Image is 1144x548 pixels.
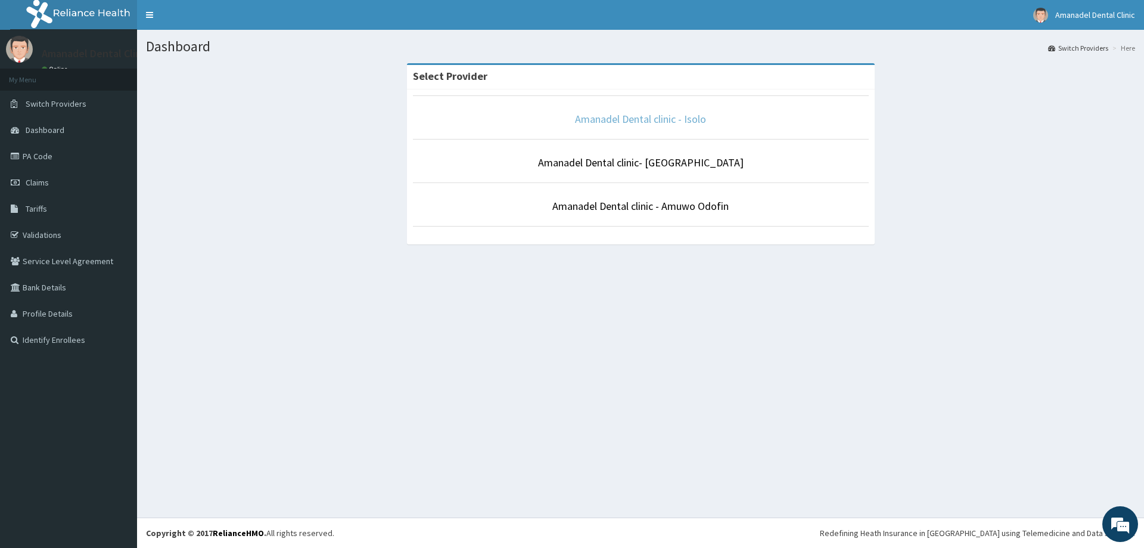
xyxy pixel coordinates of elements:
a: Amanadel Dental clinic - Isolo [575,112,706,126]
a: Online [42,65,70,73]
strong: Copyright © 2017 . [146,528,266,538]
a: Amanadel Dental clinic - Amuwo Odofin [552,199,729,213]
li: Here [1109,43,1135,53]
a: Amanadel Dental clinic- [GEOGRAPHIC_DATA] [538,156,744,169]
a: RelianceHMO [213,528,264,538]
span: Dashboard [26,125,64,135]
footer: All rights reserved. [137,518,1144,548]
img: User Image [6,36,33,63]
span: Amanadel Dental Clinic [1055,10,1135,20]
p: Amanadel Dental Clinic [42,48,149,59]
span: Tariffs [26,203,47,214]
div: Redefining Heath Insurance in [GEOGRAPHIC_DATA] using Telemedicine and Data Science! [820,527,1135,539]
strong: Select Provider [413,69,487,83]
a: Switch Providers [1048,43,1108,53]
h1: Dashboard [146,39,1135,54]
span: Switch Providers [26,98,86,109]
img: User Image [1033,8,1048,23]
span: Claims [26,177,49,188]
